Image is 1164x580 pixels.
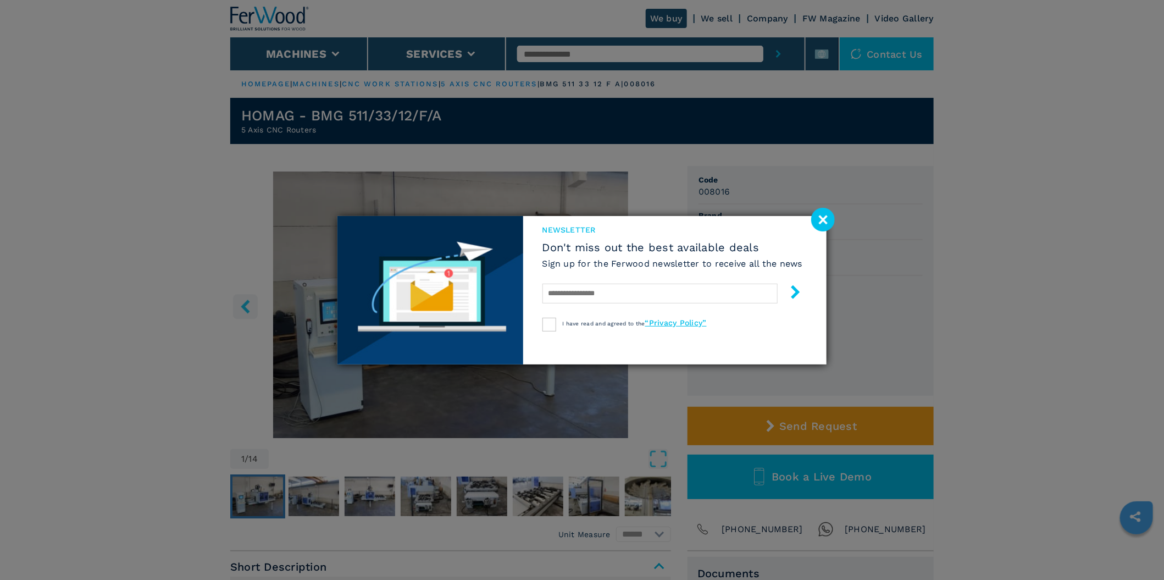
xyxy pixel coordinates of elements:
[542,224,803,235] span: newsletter
[563,321,707,327] span: I have read and agreed to the
[542,241,803,254] span: Don't miss out the best available deals
[337,216,523,364] img: Newsletter image
[645,318,707,327] a: “Privacy Policy”
[778,281,802,307] button: submit-button
[542,257,803,270] h6: Sign up for the Ferwood newsletter to receive all the news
